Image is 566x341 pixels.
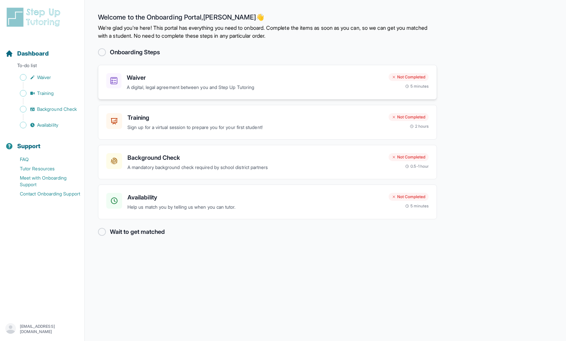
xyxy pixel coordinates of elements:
p: We're glad you're here! This portal has everything you need to onboard. Complete the items as soo... [98,24,437,40]
p: A digital, legal agreement between you and Step Up Tutoring [127,84,383,91]
div: 2 hours [410,124,429,129]
button: [EMAIL_ADDRESS][DOMAIN_NAME] [5,323,79,335]
h3: Availability [127,193,383,202]
a: WaiverA digital, legal agreement between you and Step Up TutoringNot Completed5 minutes [98,65,437,100]
h2: Wait to get matched [110,227,165,236]
a: Dashboard [5,49,49,58]
h3: Training [127,113,383,122]
span: Availability [37,122,58,128]
a: Contact Onboarding Support [5,189,84,198]
div: Not Completed [389,73,429,81]
p: A mandatory background check required by school district partners [127,164,383,171]
a: Tutor Resources [5,164,84,173]
button: Support [3,131,82,153]
a: Training [5,89,84,98]
p: Sign up for a virtual session to prepare you for your first student! [127,124,383,131]
a: Meet with Onboarding Support [5,173,84,189]
div: 5 minutes [405,203,429,209]
a: FAQ [5,155,84,164]
a: TrainingSign up for a virtual session to prepare you for your first student!Not Completed2 hours [98,105,437,140]
div: 5 minutes [405,84,429,89]
a: Waiver [5,73,84,82]
h3: Waiver [127,73,383,82]
button: Dashboard [3,38,82,61]
span: Dashboard [17,49,49,58]
h3: Background Check [127,153,383,162]
span: Waiver [37,74,51,81]
a: AvailabilityHelp us match you by telling us when you can tutor.Not Completed5 minutes [98,185,437,219]
span: Training [37,90,54,97]
div: Not Completed [389,153,429,161]
h2: Welcome to the Onboarding Portal, [PERSON_NAME] 👋 [98,13,437,24]
p: [EMAIL_ADDRESS][DOMAIN_NAME] [20,324,79,334]
span: Background Check [37,106,77,112]
a: Background Check [5,105,84,114]
p: To-do list [3,62,82,71]
p: Help us match you by telling us when you can tutor. [127,203,383,211]
div: Not Completed [389,193,429,201]
a: Availability [5,120,84,130]
div: 0.5-1 hour [405,164,429,169]
a: Background CheckA mandatory background check required by school district partnersNot Completed0.5... [98,145,437,180]
div: Not Completed [389,113,429,121]
span: Support [17,142,41,151]
h2: Onboarding Steps [110,48,160,57]
img: logo [5,7,64,28]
